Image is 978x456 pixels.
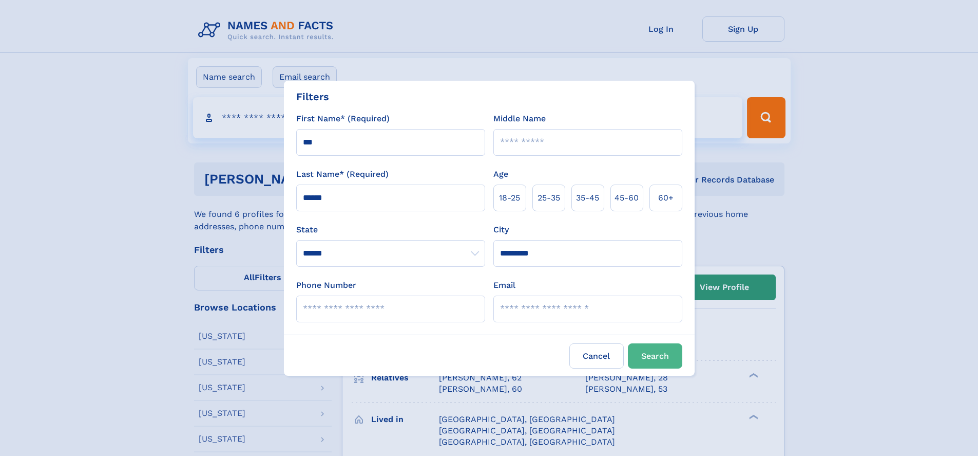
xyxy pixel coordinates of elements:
label: First Name* (Required) [296,113,390,125]
label: Last Name* (Required) [296,168,389,180]
button: Search [628,343,682,369]
label: Middle Name [493,113,546,125]
span: 18‑25 [499,192,520,204]
span: 35‑45 [576,192,599,204]
label: State [296,224,485,236]
span: 60+ [658,192,674,204]
span: 45‑60 [615,192,639,204]
div: Filters [296,89,329,104]
span: 25‑35 [538,192,560,204]
label: Phone Number [296,279,356,291]
label: Email [493,279,515,291]
label: Age [493,168,508,180]
label: City [493,224,509,236]
label: Cancel [569,343,624,369]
